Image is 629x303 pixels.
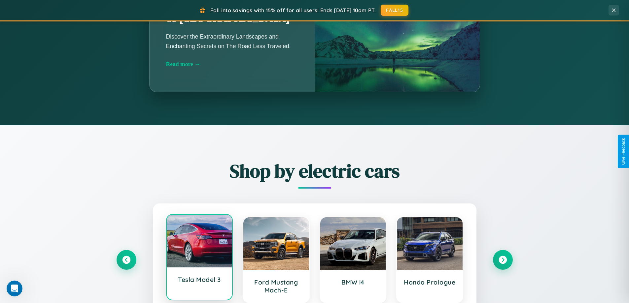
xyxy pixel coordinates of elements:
span: Fall into savings with 15% off for all users! Ends [DATE] 10am PT. [210,7,376,14]
h3: Tesla Model 3 [173,276,226,284]
h3: BMW i4 [327,278,379,286]
button: FALL15 [381,5,408,16]
div: Read more → [166,61,298,68]
h2: Shop by electric cars [117,158,513,184]
h3: Honda Prologue [403,278,456,286]
div: Give Feedback [621,138,626,165]
h3: Ford Mustang Mach-E [250,278,302,294]
iframe: Intercom live chat [7,281,22,296]
p: Discover the Extraordinary Landscapes and Enchanting Secrets on The Road Less Traveled. [166,32,298,50]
